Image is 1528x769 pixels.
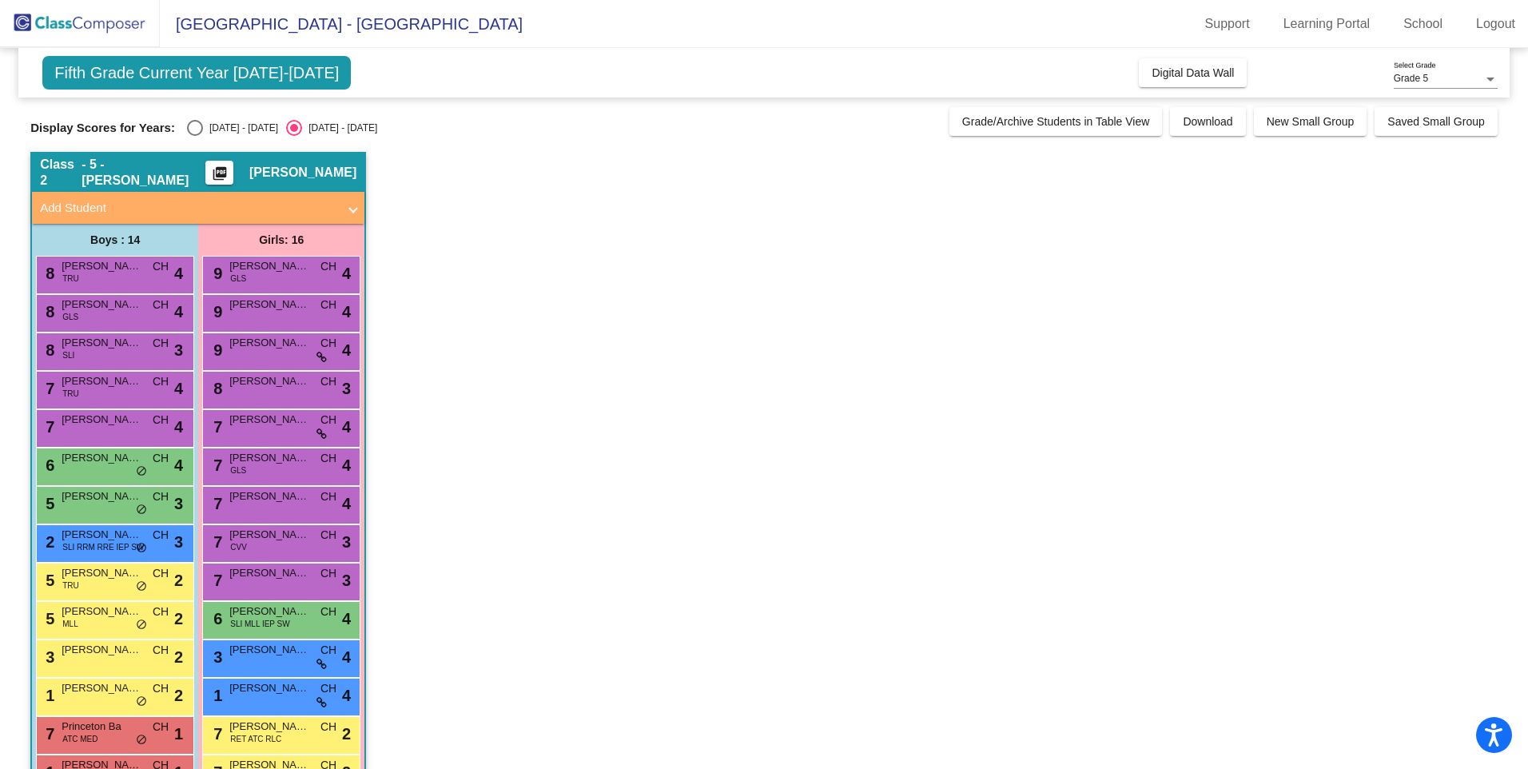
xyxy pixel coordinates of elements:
[229,565,309,581] span: [PERSON_NAME]
[62,488,141,504] span: [PERSON_NAME]
[1271,11,1383,37] a: Learning Portal
[209,418,222,436] span: 7
[320,680,336,697] span: CH
[229,412,309,428] span: [PERSON_NAME]
[209,687,222,704] span: 1
[209,265,222,282] span: 9
[42,725,54,743] span: 7
[153,565,169,582] span: CH
[320,258,336,275] span: CH
[342,415,351,439] span: 4
[42,687,54,704] span: 1
[229,488,309,504] span: [PERSON_NAME]
[62,335,141,351] span: [PERSON_NAME]
[42,380,54,397] span: 7
[42,303,54,321] span: 8
[42,533,54,551] span: 2
[62,618,78,630] span: MLL
[174,377,183,400] span: 4
[174,453,183,477] span: 4
[32,224,198,256] div: Boys : 14
[62,450,141,466] span: [PERSON_NAME]
[136,504,147,516] span: do_not_disturb_alt
[30,121,175,135] span: Display Scores for Years:
[1267,115,1355,128] span: New Small Group
[209,303,222,321] span: 9
[209,648,222,666] span: 3
[136,542,147,555] span: do_not_disturb_alt
[153,335,169,352] span: CH
[342,530,351,554] span: 3
[230,273,246,285] span: GLS
[153,450,169,467] span: CH
[209,533,222,551] span: 7
[1391,11,1455,37] a: School
[174,722,183,746] span: 1
[62,541,144,553] span: SLI RRM RRE IEP SW
[342,300,351,324] span: 4
[62,349,74,361] span: SLI
[320,642,336,659] span: CH
[229,373,309,389] span: [PERSON_NAME]
[153,258,169,275] span: CH
[1192,11,1263,37] a: Support
[342,377,351,400] span: 3
[62,412,141,428] span: [PERSON_NAME]
[174,415,183,439] span: 4
[62,719,141,735] span: Princeton Ba
[320,527,336,544] span: CH
[42,572,54,589] span: 5
[42,265,54,282] span: 8
[229,642,309,658] span: [PERSON_NAME]
[42,495,54,512] span: 5
[302,121,377,135] div: [DATE] - [DATE]
[174,607,183,631] span: 2
[1394,73,1428,84] span: Grade 5
[153,373,169,390] span: CH
[40,157,82,189] span: Class 2
[209,495,222,512] span: 7
[229,258,309,274] span: [PERSON_NAME]
[1139,58,1247,87] button: Digital Data Wall
[62,527,141,543] span: [PERSON_NAME]
[1463,11,1528,37] a: Logout
[42,610,54,628] span: 5
[174,683,183,707] span: 2
[320,412,336,428] span: CH
[174,645,183,669] span: 2
[230,733,281,745] span: RET ATC RLC
[174,492,183,516] span: 3
[230,541,247,553] span: CVV
[249,165,356,181] span: [PERSON_NAME]
[320,335,336,352] span: CH
[320,604,336,620] span: CH
[1387,115,1484,128] span: Saved Small Group
[962,115,1150,128] span: Grade/Archive Students in Table View
[174,530,183,554] span: 3
[342,683,351,707] span: 4
[209,341,222,359] span: 9
[342,453,351,477] span: 4
[1152,66,1234,79] span: Digital Data Wall
[342,645,351,669] span: 4
[62,311,78,323] span: GLS
[136,580,147,593] span: do_not_disturb_alt
[153,719,169,735] span: CH
[209,725,222,743] span: 7
[320,565,336,582] span: CH
[153,297,169,313] span: CH
[32,192,364,224] mat-expansion-panel-header: Add Student
[42,56,351,90] span: Fifth Grade Current Year [DATE]-[DATE]
[209,456,222,474] span: 7
[320,488,336,505] span: CH
[153,488,169,505] span: CH
[230,464,246,476] span: GLS
[174,568,183,592] span: 2
[198,224,364,256] div: Girls: 16
[40,199,337,217] mat-panel-title: Add Student
[209,572,222,589] span: 7
[342,492,351,516] span: 4
[229,450,309,466] span: [PERSON_NAME]
[229,604,309,620] span: [PERSON_NAME]
[209,610,222,628] span: 6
